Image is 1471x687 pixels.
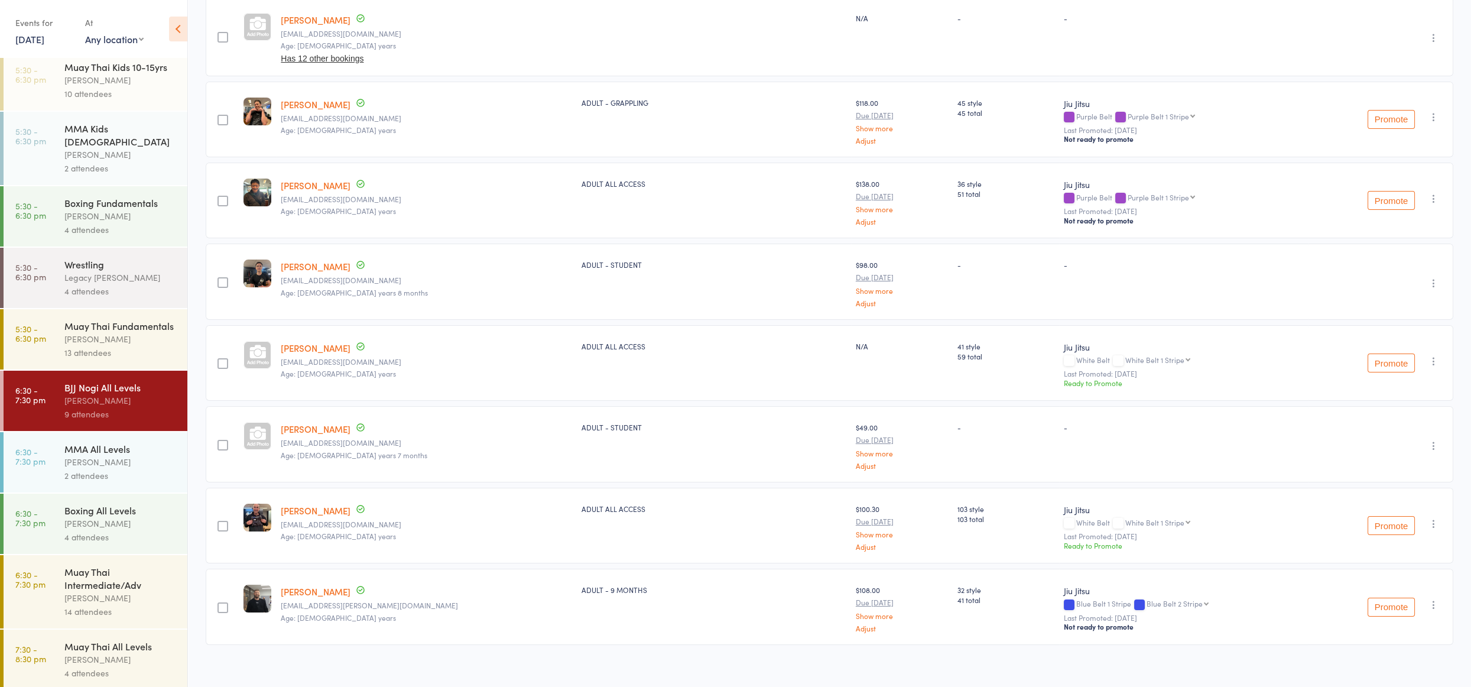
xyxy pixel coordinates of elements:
[281,613,396,623] span: Age: [DEMOGRAPHIC_DATA] years
[64,87,177,101] div: 10 attendees
[1368,191,1415,210] button: Promote
[1125,356,1184,364] div: White Belt 1 Stripe
[1064,341,1303,353] div: Jiu Jitsu
[957,351,1054,361] span: 59 total
[856,598,948,607] small: Due [DATE]
[856,504,948,550] div: $100.30
[957,260,1054,270] div: -
[15,447,46,466] time: 6:30 - 7:30 pm
[64,442,177,455] div: MMA All Levels
[856,624,948,632] a: Adjust
[64,319,177,332] div: Muay Thai Fundamentals
[15,644,46,663] time: 7:30 - 8:30 pm
[582,260,846,270] div: ADULT - STUDENT
[64,517,177,530] div: [PERSON_NAME]
[1064,532,1303,540] small: Last Promoted: [DATE]
[1064,378,1303,388] div: Ready to Promote
[1064,260,1303,270] div: -
[957,422,1054,432] div: -
[64,122,177,148] div: MMA Kids [DEMOGRAPHIC_DATA]
[243,585,271,613] img: image1693891798.png
[15,127,46,145] time: 5:30 - 6:30 pm
[4,186,187,247] a: 5:30 -6:30 pmBoxing Fundamentals[PERSON_NAME]4 attendees
[64,653,177,666] div: [PERSON_NAME]
[281,358,572,366] small: nevdharma@gmail.com
[64,271,177,284] div: Legacy [PERSON_NAME]
[64,381,177,394] div: BJJ Nogi All Levels
[856,192,948,200] small: Due [DATE]
[856,287,948,294] a: Show more
[281,368,396,378] span: Age: [DEMOGRAPHIC_DATA] years
[1064,179,1303,190] div: Jiu Jitsu
[957,514,1054,524] span: 103 total
[64,394,177,407] div: [PERSON_NAME]
[1064,193,1303,203] div: Purple Belt
[957,585,1054,595] span: 32 style
[64,530,177,544] div: 4 attendees
[15,570,46,589] time: 6:30 - 7:30 pm
[1064,504,1303,516] div: Jiu Jitsu
[957,98,1054,108] span: 45 style
[4,494,187,554] a: 6:30 -7:30 pmBoxing All Levels[PERSON_NAME]4 attendees
[281,54,363,63] button: Has 12 other bookings
[15,508,46,527] time: 6:30 - 7:30 pm
[1368,516,1415,535] button: Promote
[243,98,271,125] img: image1752140843.png
[957,189,1054,199] span: 51 total
[281,98,350,111] a: [PERSON_NAME]
[85,13,144,33] div: At
[281,125,396,135] span: Age: [DEMOGRAPHIC_DATA] years
[957,179,1054,189] span: 36 style
[243,179,271,206] img: image1752277619.png
[1125,519,1184,526] div: White Belt 1 Stripe
[281,423,350,435] a: [PERSON_NAME]
[64,591,177,605] div: [PERSON_NAME]
[957,13,1054,23] div: -
[15,324,46,343] time: 5:30 - 6:30 pm
[1128,193,1189,201] div: Purple Belt 1 Stripe
[64,161,177,175] div: 2 attendees
[15,33,44,46] a: [DATE]
[85,33,144,46] div: Any location
[1064,540,1303,550] div: Ready to Promote
[582,422,846,432] div: ADULT - STUDENT
[856,341,948,351] div: N/A
[856,462,948,469] a: Adjust
[4,112,187,185] a: 5:30 -6:30 pmMMA Kids [DEMOGRAPHIC_DATA][PERSON_NAME]2 attendees
[4,50,187,111] a: 5:30 -6:30 pmMuay Thai Kids 10-15yrs[PERSON_NAME]10 attendees
[856,137,948,144] a: Adjust
[15,385,46,404] time: 6:30 - 7:30 pm
[856,179,948,225] div: $138.00
[281,450,427,460] span: Age: [DEMOGRAPHIC_DATA] years 7 months
[1368,110,1415,129] button: Promote
[4,371,187,431] a: 6:30 -7:30 pmBJJ Nogi All Levels[PERSON_NAME]9 attendees
[1064,356,1303,366] div: White Belt
[1064,126,1303,134] small: Last Promoted: [DATE]
[1064,134,1303,144] div: Not ready to promote
[957,504,1054,514] span: 103 style
[15,201,46,220] time: 5:30 - 6:30 pm
[281,276,572,284] small: Davidmcm208@gmail.com
[582,179,846,189] div: ADULT ALL ACCESS
[64,666,177,680] div: 4 attendees
[957,595,1054,605] span: 41 total
[1064,112,1303,122] div: Purple Belt
[1064,98,1303,109] div: Jiu Jitsu
[856,205,948,213] a: Show more
[64,346,177,359] div: 13 attendees
[243,504,271,532] img: image1752140940.png
[856,517,948,526] small: Due [DATE]
[15,65,46,84] time: 5:30 - 6:30 pm
[1064,519,1303,529] div: White Belt
[1147,599,1203,607] div: Blue Belt 2 Stripe
[856,422,948,469] div: $49.00
[856,273,948,281] small: Due [DATE]
[1064,370,1303,378] small: Last Promoted: [DATE]
[1064,216,1303,225] div: Not ready to promote
[64,223,177,236] div: 4 attendees
[15,13,73,33] div: Events for
[856,436,948,444] small: Due [DATE]
[856,449,948,457] a: Show more
[281,504,350,517] a: [PERSON_NAME]
[856,98,948,144] div: $118.00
